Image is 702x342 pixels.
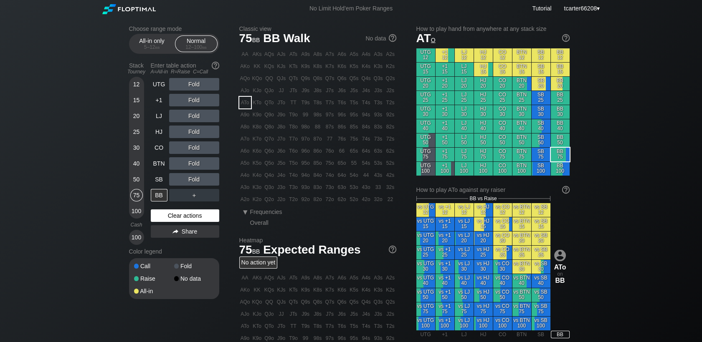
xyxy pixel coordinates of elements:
[336,60,348,72] div: K6s
[324,60,336,72] div: K7s
[493,162,512,176] div: CO 100
[169,157,219,170] div: Fold
[134,276,174,282] div: Raise
[324,181,336,193] div: 73o
[300,73,312,84] div: Q9s
[532,77,550,91] div: SB 20
[385,48,396,60] div: A2s
[532,133,550,147] div: SB 50
[512,119,531,133] div: BTN 40
[264,73,275,84] div: QQ
[493,105,512,119] div: CO 30
[474,162,493,176] div: HJ 100
[551,63,570,76] div: BB 15
[551,162,570,176] div: BB 100
[455,105,474,119] div: LJ 30
[512,48,531,62] div: BTN 12
[455,63,474,76] div: LJ 15
[373,121,384,133] div: 83s
[174,263,214,269] div: Fold
[130,231,143,244] div: 100
[169,189,219,201] div: ＋
[312,109,324,121] div: 98s
[474,119,493,133] div: HJ 40
[288,145,299,157] div: T6o
[151,173,167,186] div: SB
[169,78,219,91] div: Fold
[385,121,396,133] div: 82s
[512,148,531,161] div: BTN 75
[324,109,336,121] div: 97s
[360,181,372,193] div: 43o
[288,48,299,60] div: ATs
[360,169,372,181] div: 44
[312,85,324,96] div: J8s
[416,133,435,147] div: UTG 50
[431,35,436,44] span: o
[416,91,435,105] div: UTG 25
[385,109,396,121] div: 92s
[360,109,372,121] div: 94s
[276,169,287,181] div: J4o
[276,60,287,72] div: KJs
[169,94,219,106] div: Fold
[324,194,336,205] div: 72o
[324,157,336,169] div: 75o
[276,157,287,169] div: J5o
[300,169,312,181] div: 94o
[102,4,156,14] img: Floptimal logo
[554,249,566,261] img: icon-avatar.b40e07d9.svg
[455,48,474,62] div: LJ 12
[151,94,167,106] div: +1
[288,73,299,84] div: QTs
[455,162,474,176] div: LJ 100
[297,5,405,14] div: No Limit Hold’em Poker Ranges
[348,181,360,193] div: 53o
[239,194,251,205] div: A2o
[130,157,143,170] div: 40
[264,97,275,108] div: QTo
[251,85,263,96] div: KJo
[348,157,360,169] div: 55
[455,77,474,91] div: LJ 20
[416,162,435,176] div: UTG 100
[348,48,360,60] div: A5s
[532,48,550,62] div: SB 12
[251,60,263,72] div: KK
[130,205,143,217] div: 100
[169,126,219,138] div: Fold
[474,63,493,76] div: HJ 15
[251,48,263,60] div: AKs
[455,91,474,105] div: LJ 25
[251,109,263,121] div: K9o
[276,73,287,84] div: QJs
[336,194,348,205] div: 62o
[493,119,512,133] div: CO 40
[324,169,336,181] div: 74o
[336,73,348,84] div: Q6s
[130,126,143,138] div: 25
[493,77,512,91] div: CO 20
[324,133,336,145] div: 77
[251,121,263,133] div: K8o
[276,133,287,145] div: J7o
[276,48,287,60] div: AJs
[532,63,550,76] div: SB 15
[336,85,348,96] div: J6s
[288,169,299,181] div: T4o
[348,60,360,72] div: K5s
[288,133,299,145] div: T7o
[336,157,348,169] div: 65o
[416,32,436,45] span: AT
[373,48,384,60] div: A3s
[373,145,384,157] div: 63s
[130,173,143,186] div: 50
[336,181,348,193] div: 63o
[336,145,348,157] div: 66
[336,48,348,60] div: A6s
[288,60,299,72] div: KTs
[169,110,219,122] div: Fold
[385,85,396,96] div: J2s
[324,48,336,60] div: A7s
[300,97,312,108] div: T9s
